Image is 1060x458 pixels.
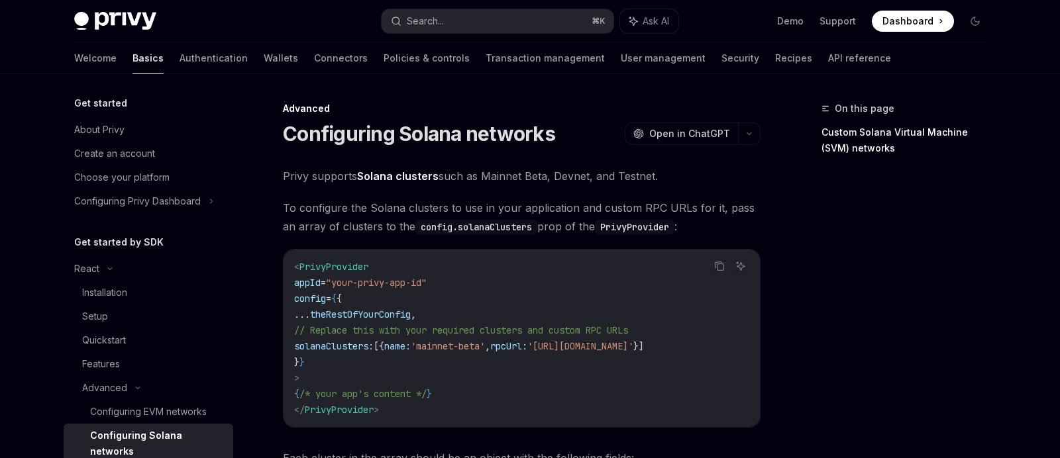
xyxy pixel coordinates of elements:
[64,118,233,142] a: About Privy
[283,167,761,185] span: Privy supports such as Mainnet Beta, Devnet, and Testnet.
[283,122,555,146] h1: Configuring Solana networks
[835,101,894,116] span: On this page
[294,356,299,368] span: }
[711,257,728,275] button: Copy the contents from the code block
[382,9,613,33] button: Search...⌘K
[527,340,633,352] span: '[URL][DOMAIN_NAME]'
[872,11,954,32] a: Dashboard
[74,122,125,138] div: About Privy
[592,16,606,26] span: ⌘ K
[64,400,233,424] a: Configuring EVM networks
[411,340,485,352] span: 'mainnet-beta'
[625,122,738,145] button: Open in ChatGPT
[180,42,248,74] a: Authentication
[490,340,527,352] span: rpcUrl:
[314,42,368,74] a: Connectors
[64,328,233,352] a: Quickstart
[64,165,233,189] a: Choose your platform
[74,95,127,111] h5: Get started
[643,15,669,28] span: Ask AI
[357,169,439,183] a: Solana clusters
[294,324,628,336] span: // Replace this with your required clusters and custom RPC URLs
[74,193,201,209] div: Configuring Privy Dashboard
[828,42,891,74] a: API reference
[882,15,933,28] span: Dashboard
[283,199,761,236] span: To configure the Solana clusters to use in your application and custom RPC URLs for it, pass an a...
[305,404,374,416] span: PrivyProvider
[374,340,384,352] span: [{
[299,261,368,273] span: PrivyProvider
[294,372,299,384] span: >
[294,293,326,304] span: config
[294,388,299,400] span: {
[820,15,856,28] a: Support
[821,122,996,159] a: Custom Solana Virtual Machine (SVM) networks
[621,42,706,74] a: User management
[74,169,170,185] div: Choose your platform
[64,281,233,304] a: Installation
[649,127,730,140] span: Open in ChatGPT
[82,356,120,372] div: Features
[775,42,812,74] a: Recipes
[407,13,444,29] div: Search...
[310,308,411,320] span: theRestOfYourConfig
[777,15,804,28] a: Demo
[132,42,164,74] a: Basics
[732,257,749,275] button: Ask AI
[337,293,342,304] span: {
[294,308,310,320] span: ...
[64,304,233,328] a: Setup
[321,277,326,289] span: =
[721,42,759,74] a: Security
[90,404,207,420] div: Configuring EVM networks
[64,142,233,165] a: Create an account
[64,352,233,376] a: Features
[82,380,127,396] div: Advanced
[486,42,605,74] a: Transaction management
[283,102,761,115] div: Advanced
[485,340,490,352] span: ,
[74,42,117,74] a: Welcome
[326,277,427,289] span: "your-privy-app-id"
[74,12,156,30] img: dark logo
[384,42,470,74] a: Policies & controls
[294,277,321,289] span: appId
[427,388,432,400] span: }
[620,9,678,33] button: Ask AI
[331,293,337,304] span: {
[294,404,305,416] span: </
[326,293,331,304] span: =
[411,308,416,320] span: ,
[299,388,427,400] span: /* your app's content */
[82,332,126,348] div: Quickstart
[74,234,164,250] h5: Get started by SDK
[965,11,986,32] button: Toggle dark mode
[294,340,374,352] span: solanaClusters:
[294,261,299,273] span: <
[633,340,644,352] span: }]
[595,220,674,234] code: PrivyProvider
[74,146,155,161] div: Create an account
[82,285,127,300] div: Installation
[264,42,298,74] a: Wallets
[82,308,108,324] div: Setup
[384,340,411,352] span: name:
[374,404,379,416] span: >
[415,220,537,234] code: config.solanaClusters
[74,261,99,277] div: React
[299,356,305,368] span: }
